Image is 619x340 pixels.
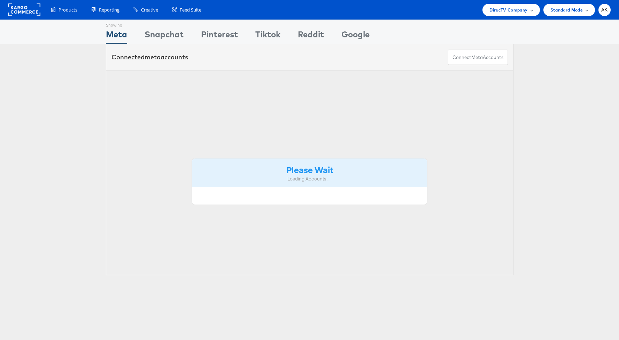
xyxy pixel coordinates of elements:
[201,28,238,44] div: Pinterest
[59,7,77,13] span: Products
[106,28,127,44] div: Meta
[601,8,608,12] span: AK
[197,176,422,182] div: Loading Accounts ....
[180,7,201,13] span: Feed Suite
[550,6,583,14] span: Standard Mode
[141,7,158,13] span: Creative
[471,54,483,61] span: meta
[489,6,527,14] span: DirecTV Company
[145,53,161,61] span: meta
[286,164,333,175] strong: Please Wait
[145,28,184,44] div: Snapchat
[111,53,188,62] div: Connected accounts
[106,20,127,28] div: Showing
[341,28,370,44] div: Google
[99,7,119,13] span: Reporting
[448,50,508,65] button: ConnectmetaAccounts
[255,28,280,44] div: Tiktok
[298,28,324,44] div: Reddit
